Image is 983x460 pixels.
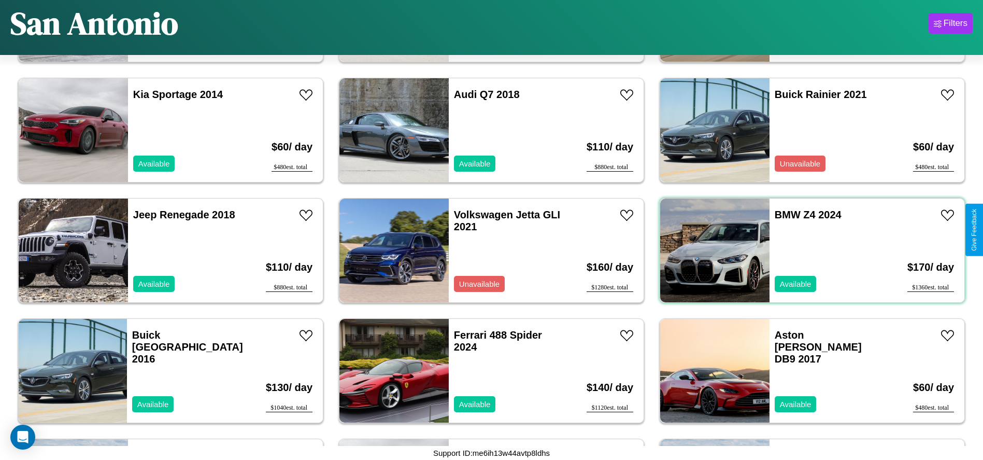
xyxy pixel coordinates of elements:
[459,397,491,411] p: Available
[266,284,312,292] div: $ 880 est. total
[907,251,954,284] h3: $ 170 / day
[459,157,491,171] p: Available
[775,209,842,220] a: BMW Z4 2024
[266,251,312,284] h3: $ 110 / day
[138,157,170,171] p: Available
[913,163,954,172] div: $ 480 est. total
[433,446,550,460] p: Support ID: me6ih13w44avtp8ldhs
[944,18,967,29] div: Filters
[780,157,820,171] p: Unavailable
[775,329,862,365] a: Aston [PERSON_NAME] DB9 2017
[587,371,633,404] h3: $ 140 / day
[133,89,223,100] a: Kia Sportage 2014
[907,284,954,292] div: $ 1360 est. total
[10,2,178,45] h1: San Antonio
[272,163,312,172] div: $ 480 est. total
[775,89,867,100] a: Buick Rainier 2021
[587,163,633,172] div: $ 880 est. total
[587,284,633,292] div: $ 1280 est. total
[929,13,973,34] button: Filters
[780,397,811,411] p: Available
[587,404,633,412] div: $ 1120 est. total
[454,89,520,100] a: Audi Q7 2018
[913,371,954,404] h3: $ 60 / day
[454,209,560,232] a: Volkswagen Jetta GLI 2021
[137,397,169,411] p: Available
[133,209,235,220] a: Jeep Renegade 2018
[138,277,170,291] p: Available
[132,329,243,365] a: Buick [GEOGRAPHIC_DATA] 2016
[272,131,312,163] h3: $ 60 / day
[266,371,312,404] h3: $ 130 / day
[454,329,542,353] a: Ferrari 488 Spider 2024
[459,277,500,291] p: Unavailable
[913,404,954,412] div: $ 480 est. total
[587,131,633,163] h3: $ 110 / day
[10,425,35,450] div: Open Intercom Messenger
[913,131,954,163] h3: $ 60 / day
[780,277,811,291] p: Available
[971,209,978,251] div: Give Feedback
[587,251,633,284] h3: $ 160 / day
[266,404,312,412] div: $ 1040 est. total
